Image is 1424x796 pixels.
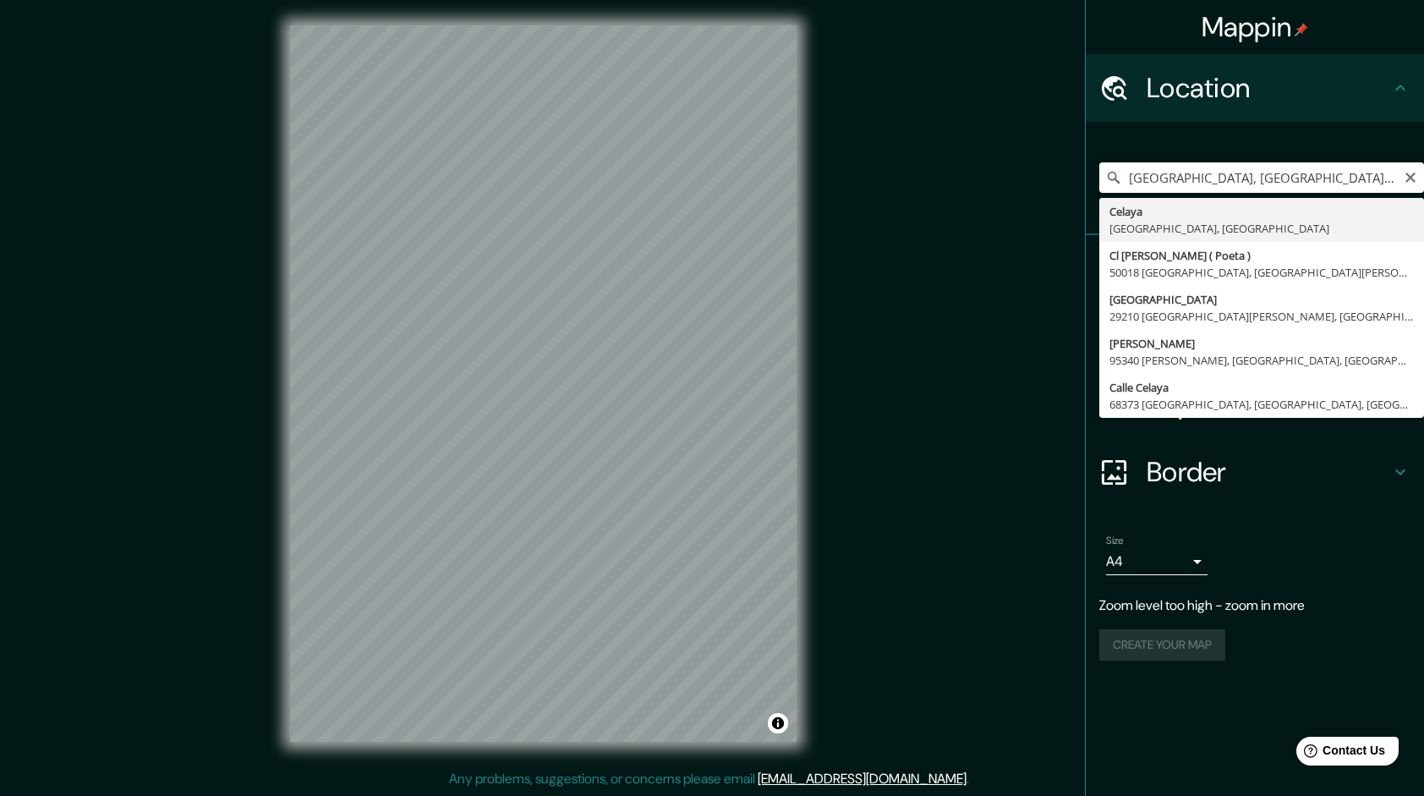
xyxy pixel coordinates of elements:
[1109,264,1414,281] div: 50018 [GEOGRAPHIC_DATA], [GEOGRAPHIC_DATA][PERSON_NAME], [GEOGRAPHIC_DATA]
[1106,534,1124,548] label: Size
[1147,387,1390,421] h4: Layout
[1109,335,1414,352] div: [PERSON_NAME]
[1109,396,1414,413] div: 68373 [GEOGRAPHIC_DATA], [GEOGRAPHIC_DATA], [GEOGRAPHIC_DATA]
[969,769,972,789] div: .
[1086,438,1424,506] div: Border
[1202,10,1309,44] h4: Mappin
[1086,235,1424,303] div: Pins
[1109,220,1414,237] div: [GEOGRAPHIC_DATA], [GEOGRAPHIC_DATA]
[1086,54,1424,122] div: Location
[1099,162,1424,193] input: Pick your city or area
[1109,203,1414,220] div: Celaya
[972,769,975,789] div: .
[1295,23,1308,36] img: pin-icon.png
[758,770,967,788] a: [EMAIL_ADDRESS][DOMAIN_NAME]
[1109,308,1414,325] div: 29210 [GEOGRAPHIC_DATA][PERSON_NAME], [GEOGRAPHIC_DATA], [GEOGRAPHIC_DATA]
[1106,548,1208,575] div: A4
[1086,303,1424,371] div: Style
[1109,291,1414,308] div: [GEOGRAPHIC_DATA]
[768,713,788,733] button: Toggle attribution
[1086,371,1424,438] div: Layout
[1109,247,1414,264] div: Cl [PERSON_NAME] ( Poeta )
[290,25,797,742] canvas: Map
[1273,730,1405,777] iframe: Help widget launcher
[1099,596,1410,616] p: Zoom level too high - zoom in more
[1109,379,1414,396] div: Calle Celaya
[1404,168,1417,184] button: Clear
[1147,455,1390,489] h4: Border
[1147,71,1390,105] h4: Location
[449,769,969,789] p: Any problems, suggestions, or concerns please email .
[1109,352,1414,369] div: 95340 [PERSON_NAME], [GEOGRAPHIC_DATA], [GEOGRAPHIC_DATA]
